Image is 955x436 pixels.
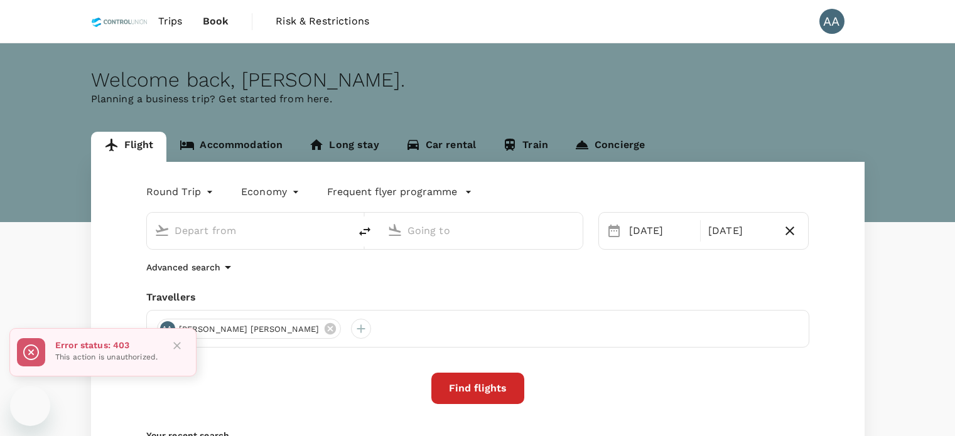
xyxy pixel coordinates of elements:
div: [DATE] [624,218,698,243]
button: Frequent flyer programme [327,184,472,199]
button: Open [574,229,576,231]
span: Book [203,14,229,29]
a: Flight [91,132,167,162]
button: Find flights [431,373,524,404]
iframe: Button to launch messaging window [10,386,50,426]
div: AA [160,321,175,336]
button: Open [341,229,343,231]
input: Depart from [175,221,323,240]
p: Frequent flyer programme [327,184,457,199]
span: Trips [158,14,183,29]
div: Welcome back , [PERSON_NAME] . [91,68,865,92]
button: Close [168,336,186,355]
input: Going to [407,221,556,240]
div: Round Trip [146,182,217,202]
a: Long stay [296,132,392,162]
div: Economy [241,182,302,202]
button: delete [350,216,380,247]
span: Risk & Restrictions [276,14,369,29]
p: Advanced search [146,261,220,274]
a: Train [489,132,561,162]
div: [DATE] [703,218,777,243]
a: Concierge [561,132,658,162]
div: Travellers [146,290,809,305]
a: Car rental [392,132,490,162]
p: Error status: 403 [55,339,158,351]
button: Advanced search [146,260,235,275]
img: Control Union Malaysia Sdn. Bhd. [91,8,148,35]
div: AA [819,9,844,34]
p: This action is unauthorized. [55,351,158,364]
div: AA[PERSON_NAME] [PERSON_NAME] [157,319,341,339]
p: Planning a business trip? Get started from here. [91,92,865,107]
a: Accommodation [166,132,296,162]
span: [PERSON_NAME] [PERSON_NAME] [171,323,327,336]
